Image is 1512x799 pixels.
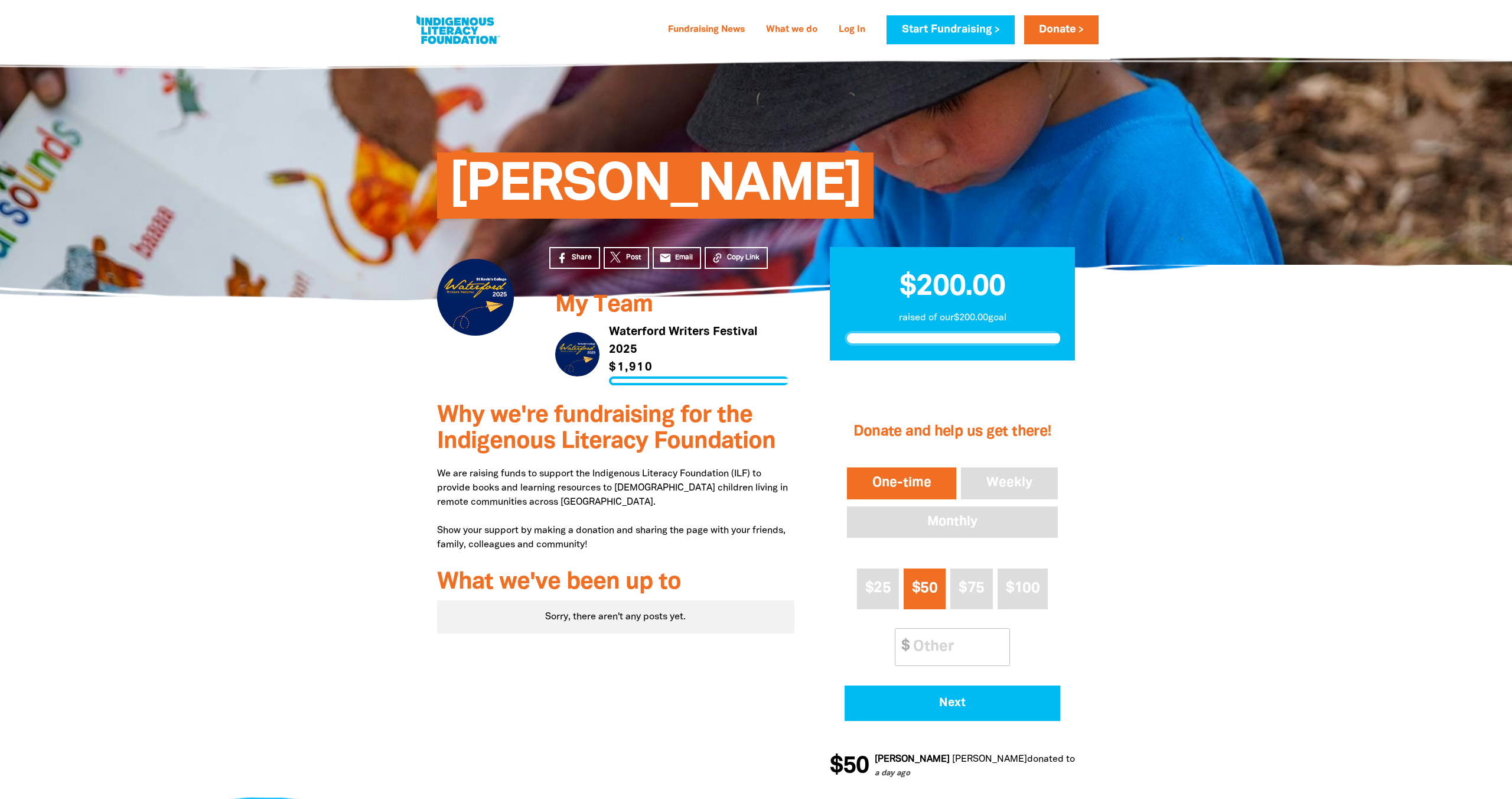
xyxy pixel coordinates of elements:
[1024,15,1099,44] a: Donate
[572,252,592,263] span: Share
[659,252,672,264] i: email
[865,582,891,595] span: $25
[661,21,752,40] a: Fundraising News
[437,467,794,552] p: We are raising funds to support the Indigenous Literacy Foundation (ILF) to provide books and lea...
[555,293,788,319] h3: My Team
[1006,582,1039,595] span: $100
[845,311,1060,325] p: raised of our $200.00 goal
[845,686,1060,721] button: Pay with Credit Card
[829,755,868,778] span: $50
[437,405,775,453] span: Why we're fundraising for the Indigenous Literacy Foundation
[437,600,794,634] div: Sorry, there aren't any posts yet.
[437,570,794,596] h3: What we've been up to
[549,247,600,269] a: Share
[626,252,641,263] span: Post
[998,569,1048,609] button: $100
[887,15,1014,44] a: Start Fundraising
[1074,755,1149,764] a: [PERSON_NAME]
[874,755,949,764] em: [PERSON_NAME]
[830,748,1075,797] div: Donation stream
[832,21,872,40] a: Log In
[861,697,1044,709] span: Next
[653,247,701,269] a: emailEmail
[759,21,825,40] a: What we do
[437,600,794,634] div: Paginated content
[959,582,984,595] span: $75
[905,629,1009,665] input: Other
[951,755,1026,764] em: [PERSON_NAME]
[1026,755,1074,764] span: donated to
[959,465,1060,502] button: Weekly
[845,408,1060,456] h2: Donate and help us get there!
[895,629,910,665] span: $
[950,569,992,609] button: $75
[912,582,937,595] span: $50
[845,504,1060,541] button: Monthly
[604,247,649,269] a: Post
[845,465,959,502] button: One-time
[705,247,768,269] button: Copy Link
[449,161,862,219] span: [PERSON_NAME]
[874,768,1149,780] p: a day ago
[904,569,946,609] button: $50
[675,252,693,263] span: Email
[900,274,1005,301] span: $200.00
[857,569,899,609] button: $25
[727,252,760,263] span: Copy Link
